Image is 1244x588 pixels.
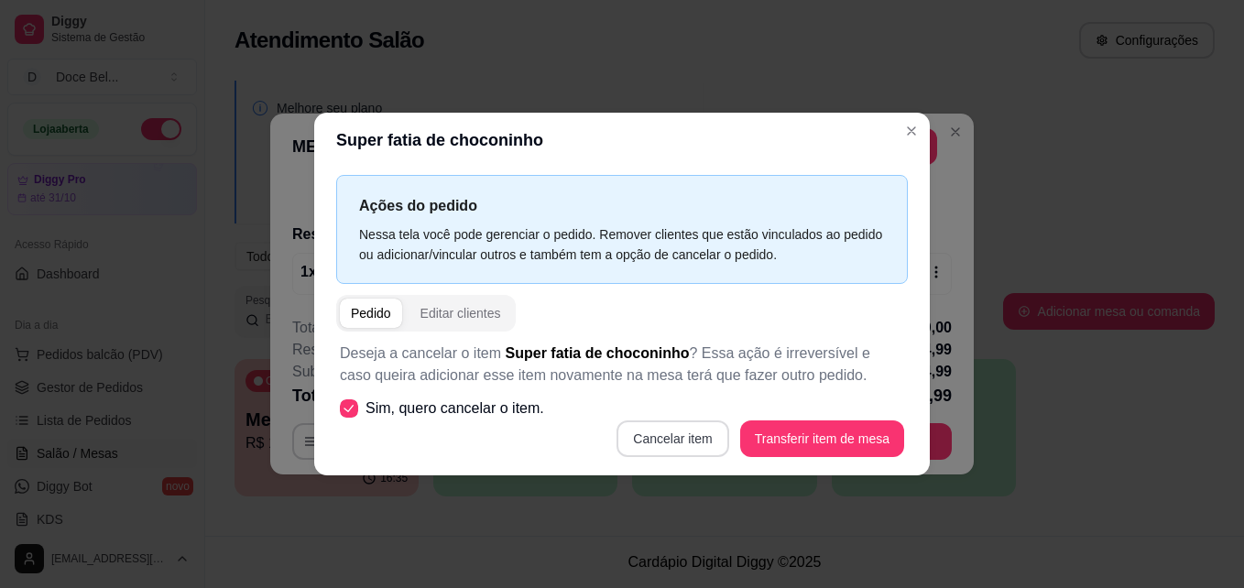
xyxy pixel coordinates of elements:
div: Pedido [351,304,391,322]
p: Ações do pedido [359,194,885,217]
button: Cancelar item [617,420,728,457]
button: Transferir item de mesa [740,420,904,457]
header: Super fatia de choconinho [314,113,930,168]
div: Nessa tela você pode gerenciar o pedido. Remover clientes que estão vinculados ao pedido ou adici... [359,224,885,265]
span: Sim, quero cancelar o item. [366,397,544,419]
span: Super fatia de choconinho [506,345,690,361]
p: Deseja a cancelar o item ? Essa ação é irreversível e caso queira adicionar esse item novamente n... [340,343,904,387]
button: Close [897,116,926,146]
div: Editar clientes [420,304,501,322]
